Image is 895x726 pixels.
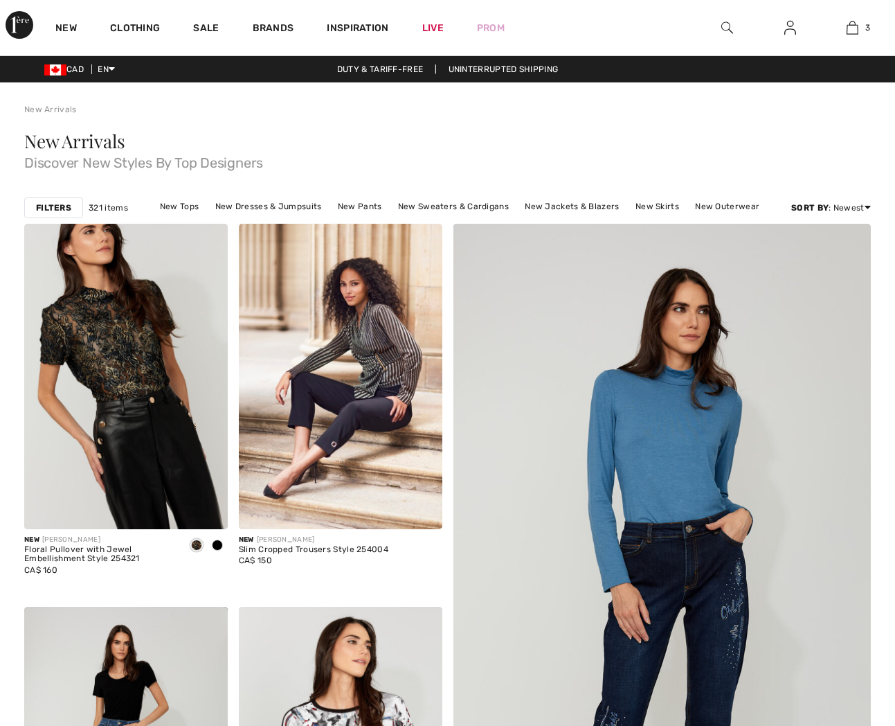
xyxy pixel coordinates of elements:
strong: Sort By [791,203,829,213]
a: New Dresses & Jumpsuits [208,197,329,215]
a: New Sweaters & Cardigans [391,197,516,215]
span: New Arrivals [24,129,125,153]
div: Navy/gold [186,535,207,558]
span: CAD [44,64,89,74]
div: Slim Cropped Trousers Style 254004 [239,545,388,555]
a: New [55,22,77,37]
div: [PERSON_NAME] [24,535,175,545]
span: New [24,535,39,544]
span: Inspiration [327,22,388,37]
span: CA$ 160 [24,565,57,575]
div: [PERSON_NAME] [239,535,388,545]
a: New Arrivals [24,105,77,114]
img: My Bag [847,19,858,36]
span: EN [98,64,115,74]
img: My Info [784,19,796,36]
a: Sign In [773,19,807,37]
img: Canadian Dollar [44,64,66,76]
a: New Jackets & Blazers [518,197,626,215]
a: New Outerwear [688,197,766,215]
a: 3 [822,19,884,36]
a: Clothing [110,22,160,37]
a: New Skirts [629,197,686,215]
div: Copper/Black [207,535,228,558]
a: New Tops [153,197,206,215]
span: CA$ 150 [239,556,272,565]
img: 1ère Avenue [6,11,33,39]
a: Live [422,21,444,35]
span: 3 [865,21,870,34]
span: New [239,535,254,544]
div: Floral Pullover with Jewel Embellishment Style 254321 [24,545,175,565]
a: New Pants [331,197,389,215]
img: Slim Cropped Trousers Style 254004. Black [239,224,442,529]
a: Brands [253,22,294,37]
img: Floral Pullover with Jewel Embellishment Style 254321. Copper/Black [24,224,228,529]
span: 321 items [89,202,128,214]
img: search the website [721,19,733,36]
a: Sale [193,22,219,37]
div: : Newest [791,202,871,214]
strong: Filters [36,202,71,214]
a: Prom [477,21,505,35]
span: Discover New Styles By Top Designers [24,150,871,170]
